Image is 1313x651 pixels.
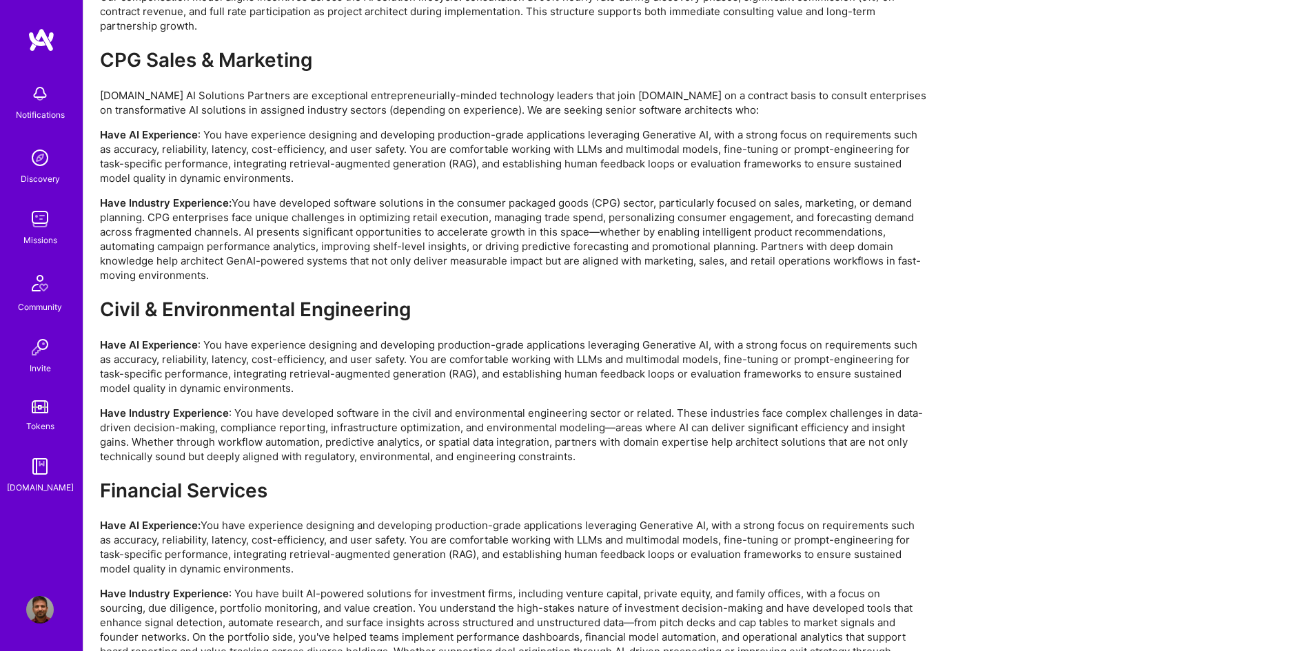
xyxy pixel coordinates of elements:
[100,519,201,532] strong: Have AI Experience:
[26,144,54,172] img: discovery
[100,479,927,502] h2: Financial Services
[26,453,54,480] img: guide book
[100,338,198,351] strong: Have AI Experience
[100,196,232,209] strong: Have Industry Experience:
[100,298,411,321] strong: Civil & Environmental Engineering
[23,596,57,623] a: User Avatar
[100,587,229,600] strong: Have Industry Experience
[100,518,927,576] p: You have experience designing and developing production-grade applications leveraging Generative ...
[21,172,60,186] div: Discovery
[23,233,57,247] div: Missions
[100,128,198,141] strong: Have AI Experience
[26,333,54,361] img: Invite
[32,400,48,413] img: tokens
[26,419,54,433] div: Tokens
[100,127,927,185] p: : You have experience designing and developing production-grade applications leveraging Generativ...
[18,300,62,314] div: Community
[100,48,312,72] strong: CPG Sales & Marketing
[100,88,927,117] p: [DOMAIN_NAME] AI Solutions Partners are exceptional entrepreneurially-minded technology leaders t...
[100,196,927,282] p: You have developed software solutions in the consumer packaged goods (CPG) sector, particularly f...
[100,406,927,464] p: : You have developed software in the civil and environmental engineering sector or related. These...
[23,267,57,300] img: Community
[100,338,927,395] p: : You have experience designing and developing production-grade applications leveraging Generativ...
[28,28,55,52] img: logo
[26,80,54,107] img: bell
[26,205,54,233] img: teamwork
[100,406,229,420] strong: Have Industry Experience
[30,361,51,375] div: Invite
[16,107,65,122] div: Notifications
[26,596,54,623] img: User Avatar
[7,480,74,495] div: [DOMAIN_NAME]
